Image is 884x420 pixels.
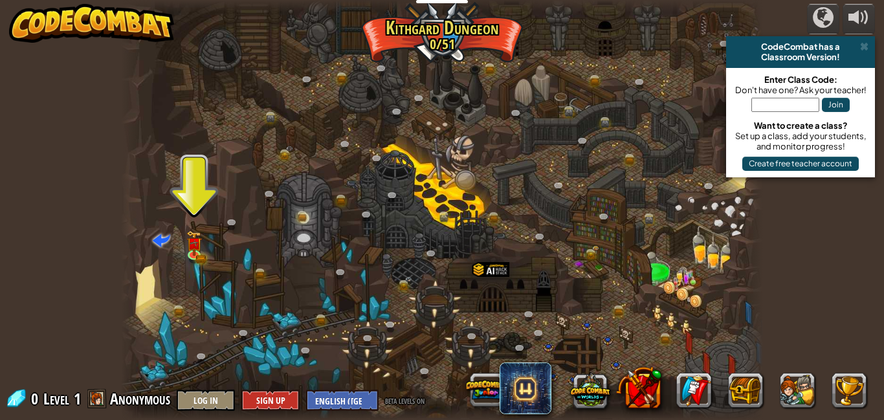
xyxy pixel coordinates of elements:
button: Sign Up [241,390,300,411]
span: Level [43,388,69,410]
button: Campaigns [807,4,839,34]
span: 1 [74,388,81,409]
img: portrait.png [592,246,599,251]
div: Want to create a class? [733,120,868,131]
img: bronze-chest.png [195,255,206,263]
button: Adjust volume [843,4,875,34]
img: portrait.png [190,240,199,247]
button: Join [822,98,850,112]
img: portrait.png [405,276,412,282]
span: beta levels on [385,394,425,406]
div: CodeCombat has a [731,41,870,52]
div: Don't have one? Ask your teacher! [733,85,868,95]
img: level-banner-unlock.png [186,230,202,256]
div: Classroom Version! [731,52,870,62]
img: CodeCombat - Learn how to code by playing a game [9,4,175,43]
span: Anonymous [110,388,170,409]
div: Set up a class, add your students, and monitor progress! [733,131,868,151]
span: 0 [31,388,42,409]
img: portrait.png [286,146,293,151]
button: Log In [177,390,235,411]
div: Enter Class Code: [733,74,868,85]
button: Create free teacher account [742,157,859,171]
